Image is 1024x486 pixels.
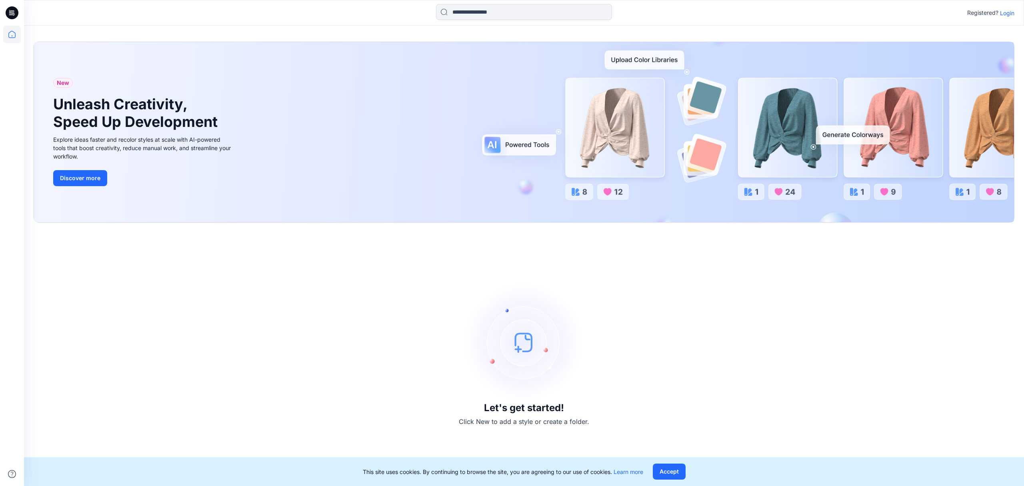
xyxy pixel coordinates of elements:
a: Discover more [53,170,233,186]
a: Learn more [614,468,643,475]
h3: Let's get started! [484,402,564,414]
p: Login [1000,9,1014,17]
p: Registered? [967,8,998,18]
p: This site uses cookies. By continuing to browse the site, you are agreeing to our use of cookies. [363,468,643,476]
button: Accept [653,464,686,480]
p: Click New to add a style or create a folder. [459,417,589,426]
div: Explore ideas faster and recolor styles at scale with AI-powered tools that boost creativity, red... [53,135,233,161]
h1: Unleash Creativity, Speed Up Development [53,96,221,130]
button: Discover more [53,170,107,186]
img: empty-state-image.svg [464,282,584,402]
span: New [57,78,69,88]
